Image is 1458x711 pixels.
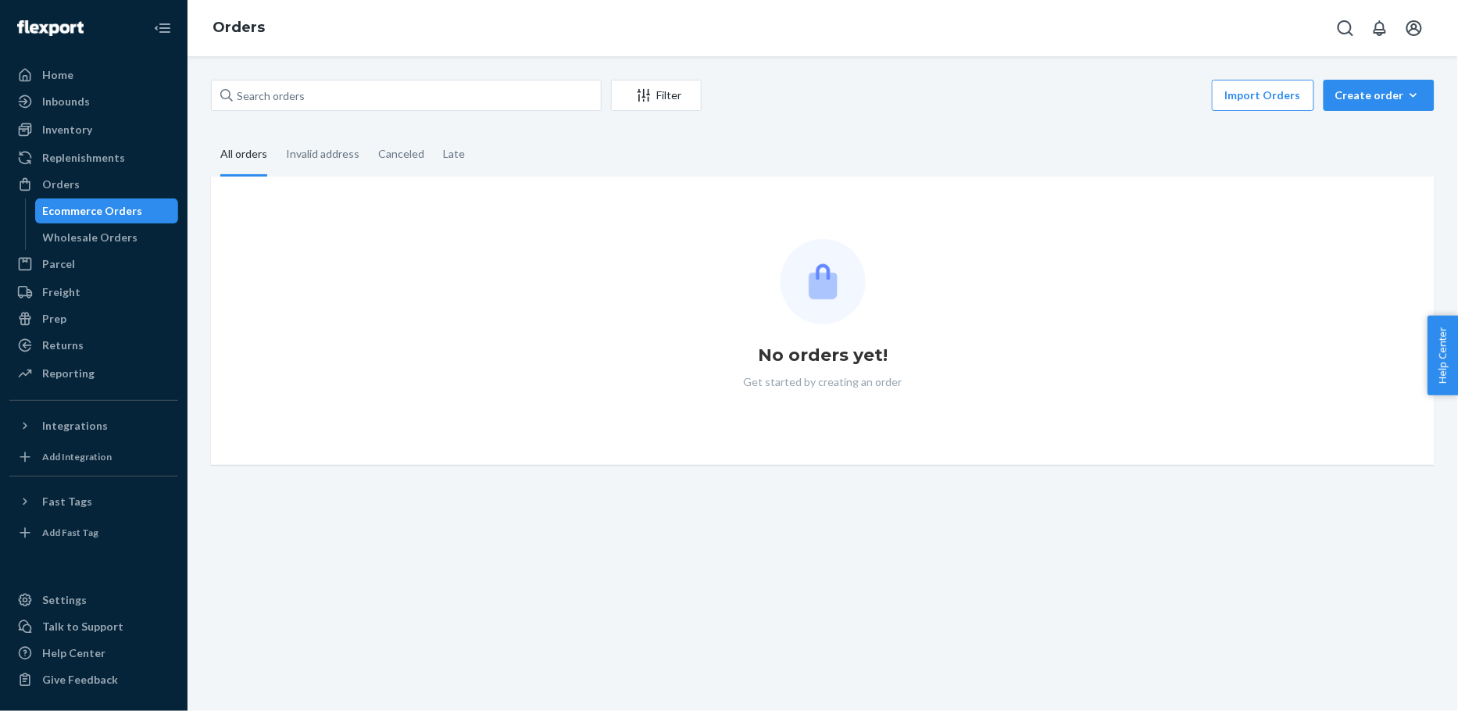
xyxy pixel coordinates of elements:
[42,67,73,83] div: Home
[9,306,178,331] a: Prep
[9,641,178,666] a: Help Center
[42,94,90,109] div: Inbounds
[443,134,465,174] div: Late
[1324,80,1435,111] button: Create order
[1364,13,1395,44] button: Open notifications
[42,284,80,300] div: Freight
[42,311,66,327] div: Prep
[35,198,179,223] a: Ecommerce Orders
[42,177,80,192] div: Orders
[286,134,359,174] div: Invalid address
[9,445,178,470] a: Add Integration
[1428,316,1458,395] button: Help Center
[9,280,178,305] a: Freight
[9,520,178,545] a: Add Fast Tag
[147,13,178,44] button: Close Navigation
[9,489,178,514] button: Fast Tags
[9,333,178,358] a: Returns
[42,366,95,381] div: Reporting
[1335,88,1423,103] div: Create order
[9,361,178,386] a: Reporting
[9,63,178,88] a: Home
[42,418,108,434] div: Integrations
[42,645,105,661] div: Help Center
[42,338,84,353] div: Returns
[1212,80,1314,111] button: Import Orders
[378,134,424,174] div: Canceled
[42,150,125,166] div: Replenishments
[611,80,702,111] button: Filter
[42,592,87,608] div: Settings
[220,134,267,177] div: All orders
[9,117,178,142] a: Inventory
[781,239,866,324] img: Empty list
[43,203,143,219] div: Ecommerce Orders
[42,256,75,272] div: Parcel
[9,667,178,692] button: Give Feedback
[9,252,178,277] a: Parcel
[42,122,92,138] div: Inventory
[9,413,178,438] button: Integrations
[42,494,92,509] div: Fast Tags
[9,145,178,170] a: Replenishments
[9,89,178,114] a: Inbounds
[17,20,84,36] img: Flexport logo
[35,225,179,250] a: Wholesale Orders
[213,19,265,36] a: Orders
[1330,13,1361,44] button: Open Search Box
[9,588,178,613] a: Settings
[1399,13,1430,44] button: Open account menu
[42,619,123,634] div: Talk to Support
[9,172,178,197] a: Orders
[200,5,277,51] ol: breadcrumbs
[744,374,902,390] p: Get started by creating an order
[42,526,98,539] div: Add Fast Tag
[42,672,118,688] div: Give Feedback
[758,343,888,368] h1: No orders yet!
[211,80,602,111] input: Search orders
[43,230,138,245] div: Wholesale Orders
[42,450,112,463] div: Add Integration
[612,88,701,103] div: Filter
[9,614,178,639] a: Talk to Support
